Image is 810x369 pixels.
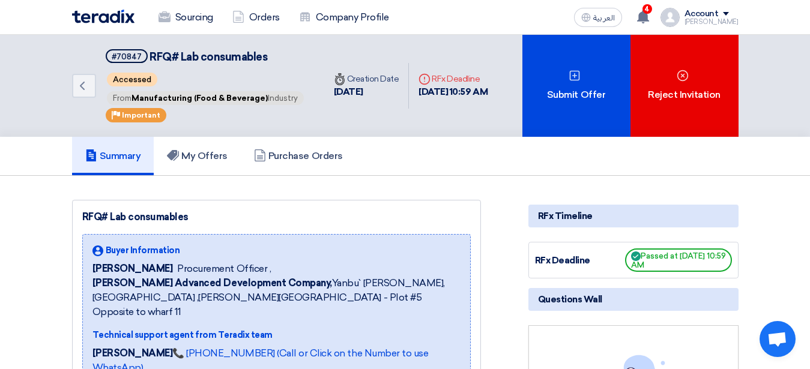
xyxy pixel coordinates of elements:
[107,73,157,86] span: Accessed
[106,49,310,64] h5: RFQ# Lab consumables
[92,276,461,319] span: Yanbu` [PERSON_NAME], [GEOGRAPHIC_DATA] ,[PERSON_NAME][GEOGRAPHIC_DATA] - Plot #5 Opposite to wha...
[85,150,141,162] h5: Summary
[106,244,180,257] span: Buyer Information
[92,329,461,341] div: Technical support agent from Teradix team
[92,347,173,359] strong: [PERSON_NAME]
[177,262,271,276] span: Procurement Officer ,
[528,205,739,227] div: RFx Timeline
[334,85,399,99] div: [DATE]
[92,262,173,276] span: [PERSON_NAME]
[630,35,739,137] div: Reject Invitation
[574,8,622,27] button: العربية
[522,35,630,137] div: Submit Offer
[241,137,356,175] a: Purchase Orders
[82,210,471,224] div: RFQ# Lab consumables
[593,14,615,22] span: العربية
[254,150,343,162] h5: Purchase Orders
[660,8,680,27] img: profile_test.png
[167,150,228,162] h5: My Offers
[154,137,241,175] a: My Offers
[72,10,134,23] img: Teradix logo
[625,248,732,272] span: Passed at [DATE] 10:59 AM
[685,9,719,19] div: Account
[419,73,488,85] div: RFx Deadline
[131,94,268,103] span: Manufacturing (Food & Beverage)
[149,4,223,31] a: Sourcing
[419,85,488,99] div: [DATE] 10:59 AM
[535,254,625,268] div: RFx Deadline
[122,111,160,119] span: Important
[107,91,304,105] span: From Industry
[72,137,154,175] a: Summary
[92,277,332,289] b: [PERSON_NAME] Advanced Development Company,
[223,4,289,31] a: Orders
[685,19,739,25] div: [PERSON_NAME]
[289,4,399,31] a: Company Profile
[334,73,399,85] div: Creation Date
[642,4,652,14] span: 4
[538,293,602,306] span: Questions Wall
[150,50,267,64] span: RFQ# Lab consumables
[760,321,796,357] a: Open chat
[112,53,142,61] div: #70847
